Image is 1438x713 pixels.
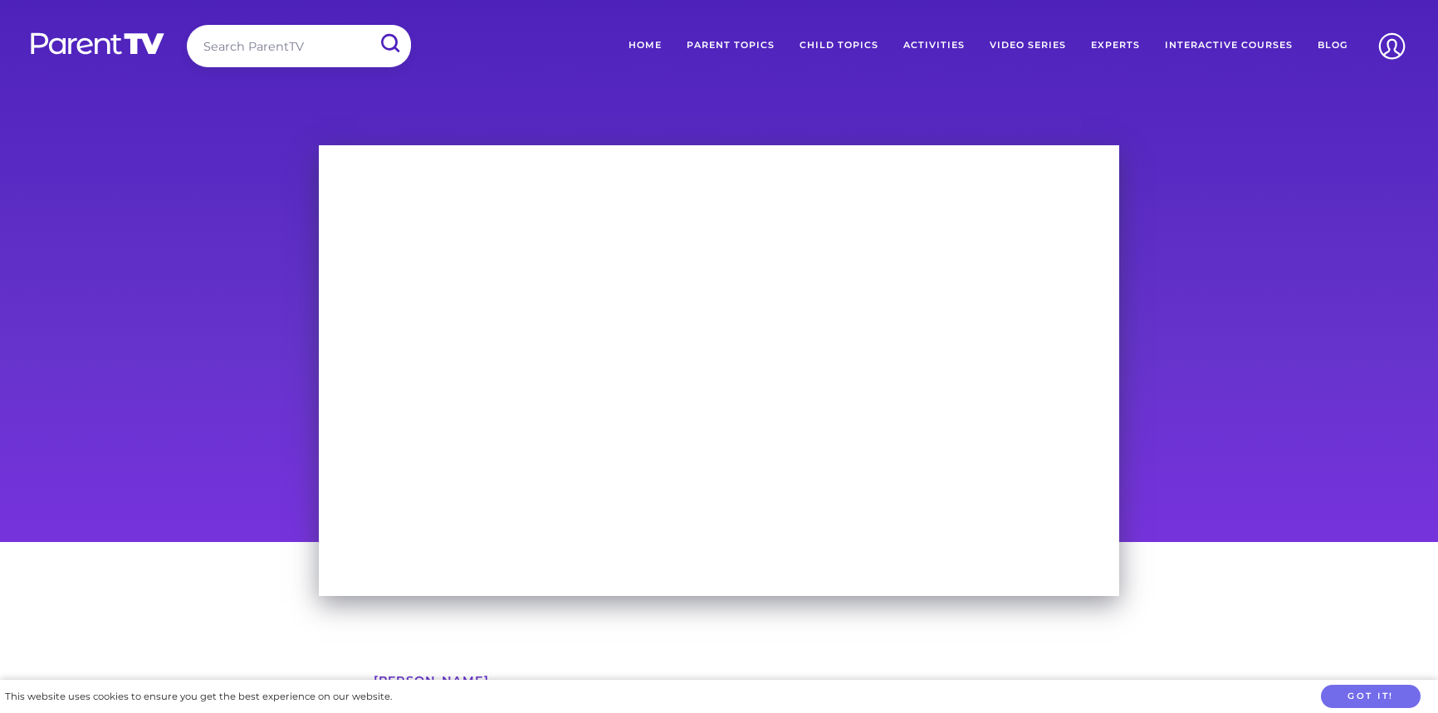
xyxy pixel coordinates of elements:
[977,25,1078,66] a: Video Series
[1321,685,1421,709] button: Got it!
[891,25,977,66] a: Activities
[1371,25,1413,67] img: Account
[616,25,674,66] a: Home
[787,25,891,66] a: Child Topics
[1305,25,1360,66] a: Blog
[374,675,488,686] a: [PERSON_NAME]
[368,25,411,62] input: Submit
[1152,25,1305,66] a: Interactive Courses
[29,32,166,56] img: parenttv-logo-white.4c85aaf.svg
[1078,25,1152,66] a: Experts
[5,688,392,706] div: This website uses cookies to ensure you get the best experience on our website.
[674,25,787,66] a: Parent Topics
[187,25,411,67] input: Search ParentTV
